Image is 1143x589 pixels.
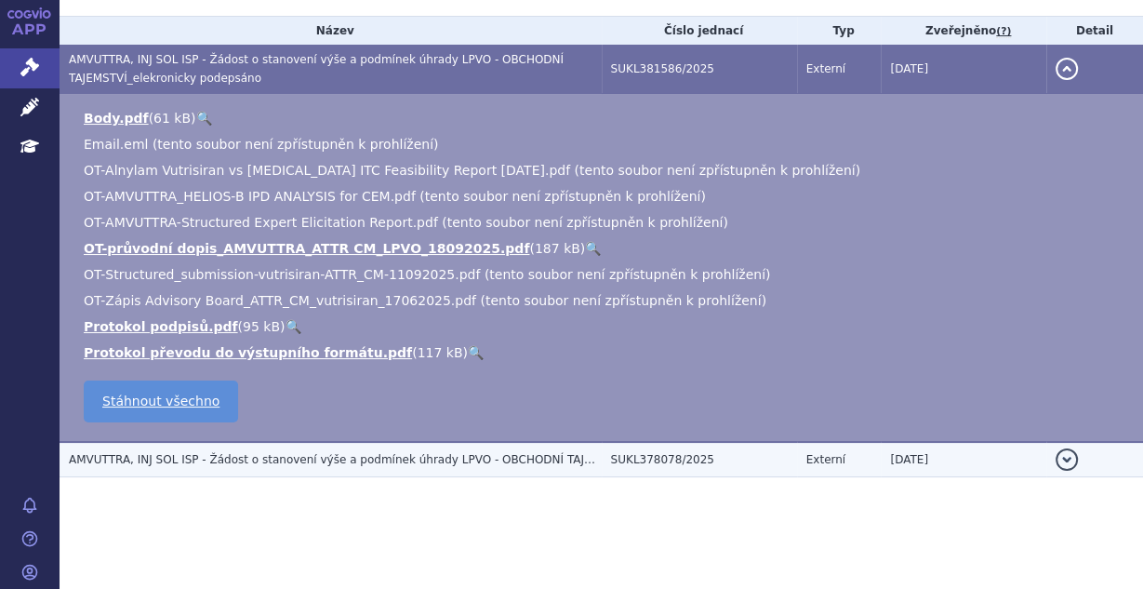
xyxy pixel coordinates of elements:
[418,345,463,360] span: 117 kB
[602,45,797,94] td: SUKL381586/2025
[84,239,1124,258] li: ( )
[806,453,845,466] span: Externí
[602,442,797,477] td: SUKL378078/2025
[84,381,238,422] a: Stáhnout všechno
[1046,17,1143,45] th: Detail
[468,345,484,360] a: 🔍
[84,241,529,256] a: OT-průvodní dopis_AMVUTTRA_ATTR CM_LPVO_18092025.pdf
[1056,448,1078,471] button: detail
[69,453,626,466] span: AMVUTTRA, INJ SOL ISP - Žádost o stanovení výše a podmínek úhrady LPVO - OBCHODNÍ TAJEMSTVÍ
[69,53,564,85] span: AMVUTTRA, INJ SOL ISP - Žádost o stanovení výše a podmínek úhrady LPVO - OBCHODNÍ TAJEMSTVÍ_elekr...
[84,111,149,126] a: Body.pdf
[535,241,580,256] span: 187 kB
[84,319,238,334] a: Protokol podpisů.pdf
[881,442,1045,477] td: [DATE]
[806,62,845,75] span: Externí
[84,137,438,152] span: Email.eml (tento soubor není zpřístupněn k prohlížení)
[881,45,1045,94] td: [DATE]
[84,163,860,178] span: OT-Alnylam Vutrisiran vs [MEDICAL_DATA] ITC Feasibility Report [DATE].pdf (tento soubor není zpří...
[84,189,706,204] span: OT-AMVUTTRA_HELIOS-B IPD ANALYSIS for CEM.pdf (tento soubor není zpřístupněn k prohlížení)
[196,111,212,126] a: 🔍
[84,343,1124,362] li: ( )
[84,215,728,230] span: OT-AMVUTTRA-Structured Expert Elicitation Report.pdf (tento soubor není zpřístupněn k prohlížení)
[602,17,797,45] th: Číslo jednací
[881,17,1045,45] th: Zveřejněno
[585,241,601,256] a: 🔍
[84,267,770,282] span: OT-Structured_submission-vutrisiran-ATTR_CM-11092025.pdf (tento soubor není zpřístupněn k prohlíž...
[243,319,280,334] span: 95 kB
[285,319,300,334] a: 🔍
[84,293,766,308] span: OT-Zápis Advisory Board_ATTR_CM_vutrisiran_17062025.pdf (tento soubor není zpřístupněn k prohlížení)
[996,25,1011,38] abbr: (?)
[84,109,1124,127] li: ( )
[153,111,191,126] span: 61 kB
[1056,58,1078,80] button: detail
[797,17,882,45] th: Typ
[84,317,1124,336] li: ( )
[84,345,412,360] a: Protokol převodu do výstupního formátu.pdf
[60,17,602,45] th: Název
